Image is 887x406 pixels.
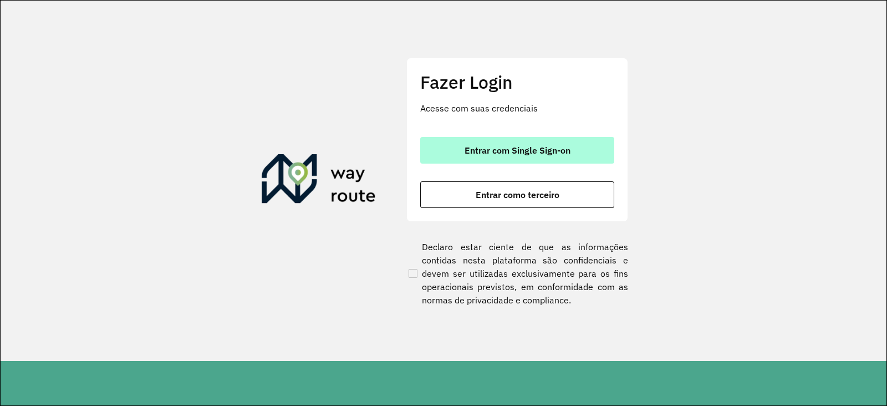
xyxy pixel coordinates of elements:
button: button [420,181,614,208]
span: Entrar como terceiro [476,190,559,199]
label: Declaro estar ciente de que as informações contidas nesta plataforma são confidenciais e devem se... [406,240,628,307]
span: Entrar com Single Sign-on [465,146,570,155]
img: Roteirizador AmbevTech [262,154,376,207]
p: Acesse com suas credenciais [420,101,614,115]
h2: Fazer Login [420,72,614,93]
button: button [420,137,614,164]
